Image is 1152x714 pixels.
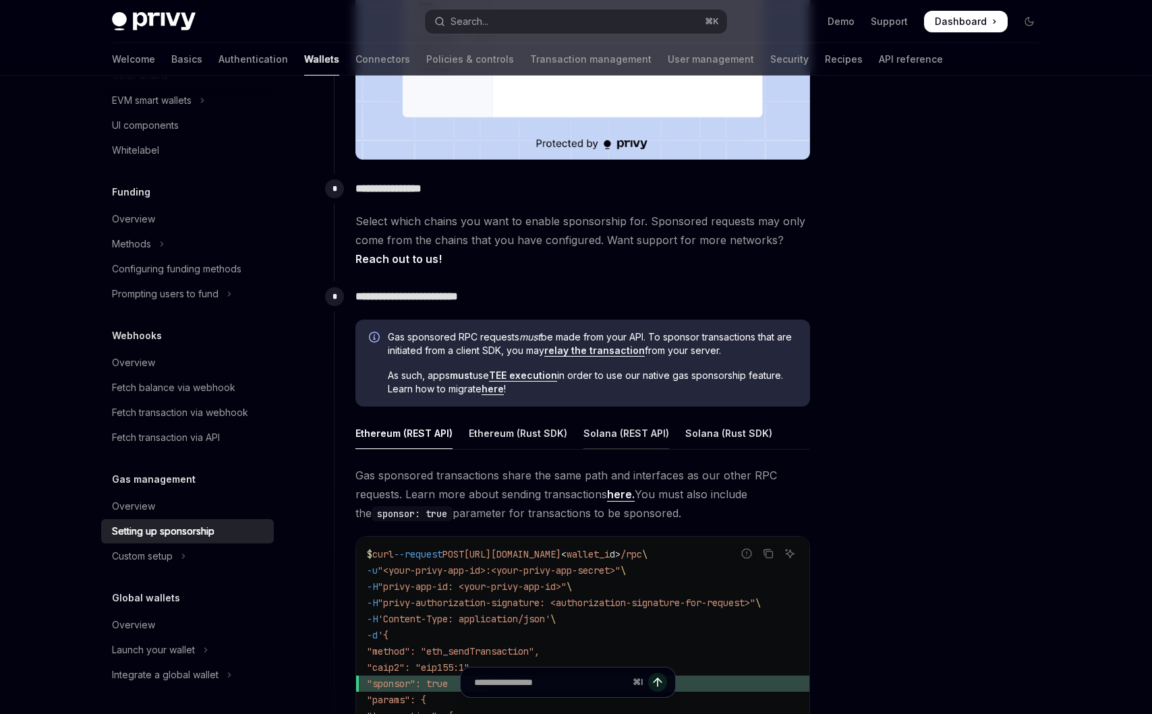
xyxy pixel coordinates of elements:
span: Gas sponsored RPC requests be made from your API. To sponsor transactions that are initiated from... [388,330,797,357]
a: Welcome [112,43,155,76]
div: Custom setup [112,548,173,564]
a: Overview [101,613,274,637]
span: -H [367,613,378,625]
a: Fetch balance via webhook [101,376,274,400]
span: "privy-authorization-signature: <authorization-signature-for-request>" [378,597,755,609]
button: Ask AI [781,545,799,562]
button: Copy the contents from the code block [759,545,777,562]
div: Solana (REST API) [583,417,669,449]
div: Integrate a global wallet [112,667,219,683]
span: [URL][DOMAIN_NAME] [464,548,561,560]
h5: Funding [112,184,150,200]
button: Toggle Custom setup section [101,544,274,568]
span: -d [367,629,378,641]
a: Whitelabel [101,138,274,162]
input: Ask a question... [474,667,627,697]
a: Reach out to us! [355,252,442,266]
a: Security [770,43,809,76]
span: --request [394,548,442,560]
div: Solana (Rust SDK) [685,417,772,449]
button: Toggle Launch your wallet section [101,638,274,662]
span: $ [367,548,372,560]
span: \ [621,564,626,576]
span: \ [642,548,647,560]
button: Toggle dark mode [1018,11,1040,32]
a: API reference [879,43,943,76]
span: "caip2": "eip155:1", [367,661,475,674]
strong: must [450,369,473,381]
a: Transaction management [530,43,652,76]
a: Support [871,15,908,28]
a: Overview [101,494,274,518]
span: Gas sponsored transactions share the same path and interfaces as our other RPC requests. Learn mo... [355,466,810,523]
span: POST [442,548,464,560]
span: \ [755,597,761,609]
h5: Gas management [112,471,196,487]
div: Fetch balance via webhook [112,380,235,396]
a: UI components [101,113,274,138]
div: Methods [112,236,151,252]
span: 'Content-Type: application/json' [378,613,550,625]
span: > [615,548,621,560]
span: As such, apps use in order to use our native gas sponsorship feature. Learn how to migrate ! [388,369,797,396]
span: Dashboard [935,15,987,28]
button: Toggle Methods section [101,232,274,256]
a: Demo [828,15,855,28]
div: Whitelabel [112,142,159,158]
div: Fetch transaction via webhook [112,405,248,421]
span: curl [372,548,394,560]
svg: Info [369,332,382,345]
a: Dashboard [924,11,1008,32]
a: Overview [101,351,274,375]
a: Wallets [304,43,339,76]
a: Recipes [825,43,863,76]
span: d [610,548,615,560]
div: Overview [112,355,155,371]
div: EVM smart wallets [112,92,192,109]
a: Fetch transaction via webhook [101,400,274,425]
div: Fetch transaction via API [112,429,220,446]
button: Toggle EVM smart wallets section [101,88,274,113]
span: wallet_i [567,548,610,560]
span: '{ [378,629,388,641]
a: relay the transaction [544,345,645,357]
button: Open search [425,9,727,34]
div: Launch your wallet [112,642,195,658]
div: UI components [112,117,179,133]
span: -H [367,581,378,593]
span: Select which chains you want to enable sponsorship for. Sponsored requests may only come from the... [355,212,810,268]
span: "<your-privy-app-id>:<your-privy-app-secret>" [378,564,621,576]
button: Toggle Integrate a global wallet section [101,663,274,687]
div: Setting up sponsorship [112,523,214,539]
div: Overview [112,617,155,633]
span: < [561,548,567,560]
a: here. [607,487,635,502]
a: Configuring funding methods [101,257,274,281]
div: Search... [451,13,488,30]
a: here [482,383,504,395]
span: -u [367,564,378,576]
h5: Global wallets [112,590,180,606]
img: dark logo [112,12,196,31]
span: /rpc [621,548,642,560]
span: \ [550,613,556,625]
span: "method": "eth_sendTransaction", [367,645,540,657]
a: Basics [171,43,202,76]
code: sponsor: true [372,506,453,521]
div: Ethereum (REST API) [355,417,453,449]
h5: Webhooks [112,328,162,344]
span: -H [367,597,378,609]
div: Prompting users to fund [112,286,219,302]
button: Report incorrect code [738,545,755,562]
a: Authentication [219,43,288,76]
a: Overview [101,207,274,231]
div: Overview [112,498,155,514]
div: Configuring funding methods [112,261,241,277]
em: must [519,331,541,343]
a: Setting up sponsorship [101,519,274,543]
div: Ethereum (Rust SDK) [469,417,567,449]
a: Policies & controls [426,43,514,76]
span: \ [567,581,572,593]
button: Toggle Prompting users to fund section [101,282,274,306]
a: Connectors [355,43,410,76]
